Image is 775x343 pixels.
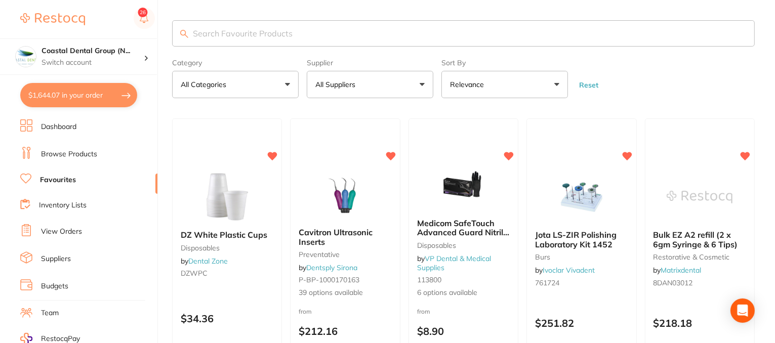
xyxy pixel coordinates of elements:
img: Bulk EZ A2 refill (2 x 6gm Syringe & 6 Tips) [667,171,732,222]
label: Category [172,59,299,67]
p: $8.90 [417,325,510,337]
small: Disposables [181,244,273,252]
a: Matrixdental [661,266,702,275]
b: Jota LS-ZIR Polishing Laboratory Kit 1452 [535,230,628,249]
small: disposables [417,241,510,249]
label: Sort By [441,59,568,67]
button: All Categories [172,71,299,98]
span: by [535,266,595,275]
p: $34.36 [181,313,273,324]
p: All Categories [181,79,230,90]
p: All Suppliers [315,79,359,90]
a: Ivoclar Vivadent [543,266,595,275]
p: $218.18 [654,317,746,329]
span: Jota LS-ZIR Polishing Laboratory Kit 1452 [535,230,617,249]
a: Dentsply Sirona [306,263,357,272]
a: Restocq Logo [20,8,85,31]
a: Inventory Lists [39,200,87,210]
a: Budgets [41,281,68,291]
img: DZ White Plastic Cups [194,171,260,222]
a: Favourites [40,175,76,185]
a: View Orders [41,227,82,237]
span: from [299,308,312,315]
small: restorative & cosmetic [654,253,746,261]
img: Medicom SafeTouch Advanced Guard Nitrile Gloves Black Pack Of 100 [430,160,496,210]
span: 8DAN03012 [654,278,693,287]
button: Reset [576,80,601,90]
b: Cavitron Ultrasonic Inserts [299,228,391,246]
p: Relevance [450,79,488,90]
span: from [417,308,430,315]
span: Bulk EZ A2 refill (2 x 6gm Syringe & 6 Tips) [654,230,738,249]
img: Restocq Logo [20,13,85,25]
button: $1,644.07 in your order [20,83,137,107]
a: Browse Products [41,149,97,159]
p: $251.82 [535,317,628,329]
img: Coastal Dental Group (Newcastle) [16,47,36,67]
small: burs [535,253,628,261]
span: Cavitron Ultrasonic Inserts [299,227,373,246]
b: Bulk EZ A2 refill (2 x 6gm Syringe & 6 Tips) [654,230,746,249]
span: 113800 [417,275,441,284]
input: Search Favourite Products [172,20,755,47]
button: All Suppliers [307,71,433,98]
label: Supplier [307,59,433,67]
a: VP Dental & Medical Supplies [417,254,491,272]
img: Cavitron Ultrasonic Inserts [312,169,378,220]
a: Dental Zone [188,256,228,266]
span: 761724 [535,278,559,287]
button: Relevance [441,71,568,98]
span: Medicom SafeTouch Advanced Guard Nitrile Gloves Black Pack Of 100 [417,218,509,256]
span: 6 options available [417,288,510,298]
h4: Coastal Dental Group (Newcastle) [42,46,144,56]
small: preventative [299,250,391,259]
b: Medicom SafeTouch Advanced Guard Nitrile Gloves Black Pack Of 100 [417,219,510,237]
span: 39 options available [299,288,391,298]
p: $212.16 [299,325,391,337]
span: by [654,266,702,275]
span: DZ White Plastic Cups [181,230,267,240]
b: DZ White Plastic Cups [181,230,273,239]
a: Suppliers [41,254,71,264]
img: Jota LS-ZIR Polishing Laboratory Kit 1452 [549,171,615,222]
span: by [417,254,491,272]
p: Switch account [42,58,144,68]
span: by [181,256,228,266]
span: DZWPC [181,269,208,278]
a: Team [41,308,59,318]
span: by [299,263,357,272]
span: P-BP-1000170163 [299,275,359,284]
div: Open Intercom Messenger [730,298,755,323]
a: Dashboard [41,122,76,132]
